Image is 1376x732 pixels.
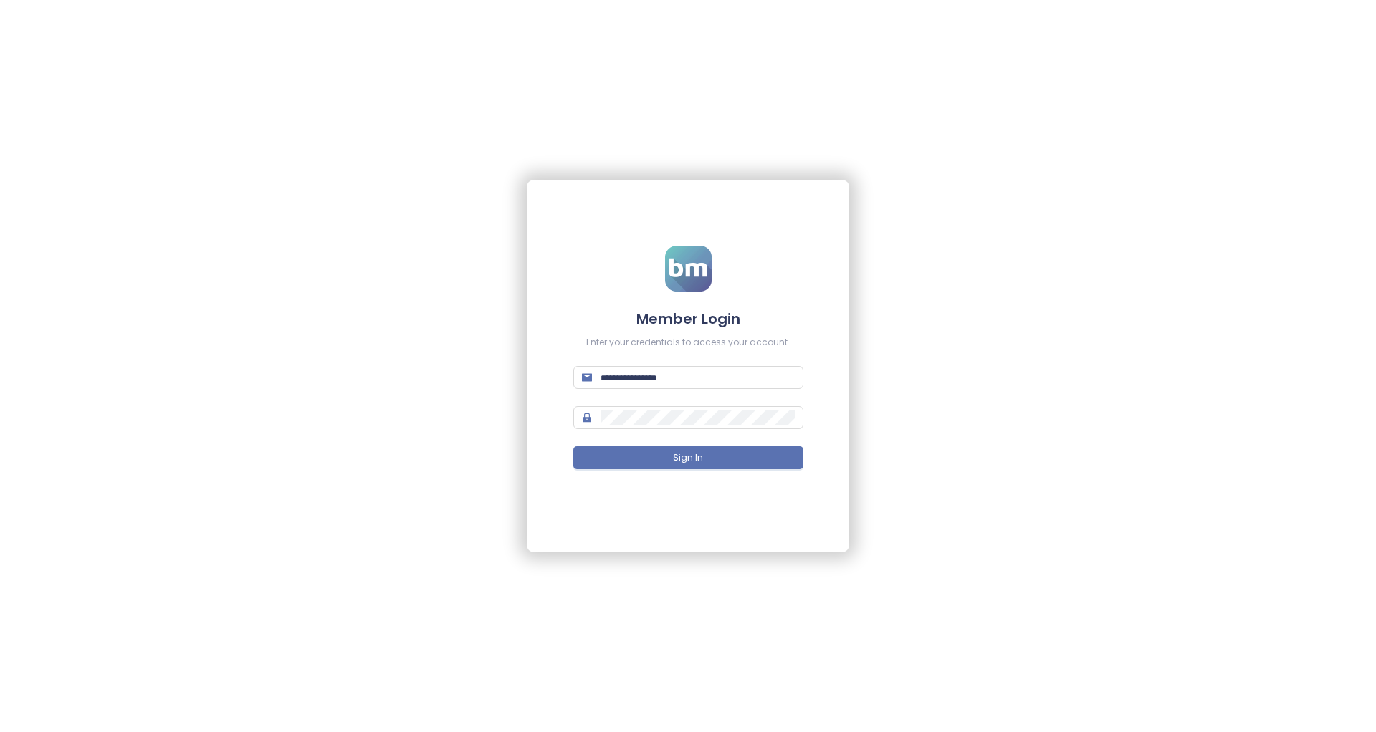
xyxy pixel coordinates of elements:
[573,309,803,329] h4: Member Login
[673,451,703,465] span: Sign In
[665,246,712,292] img: logo
[573,336,803,350] div: Enter your credentials to access your account.
[573,446,803,469] button: Sign In
[582,372,592,382] span: mail
[582,413,592,423] span: lock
